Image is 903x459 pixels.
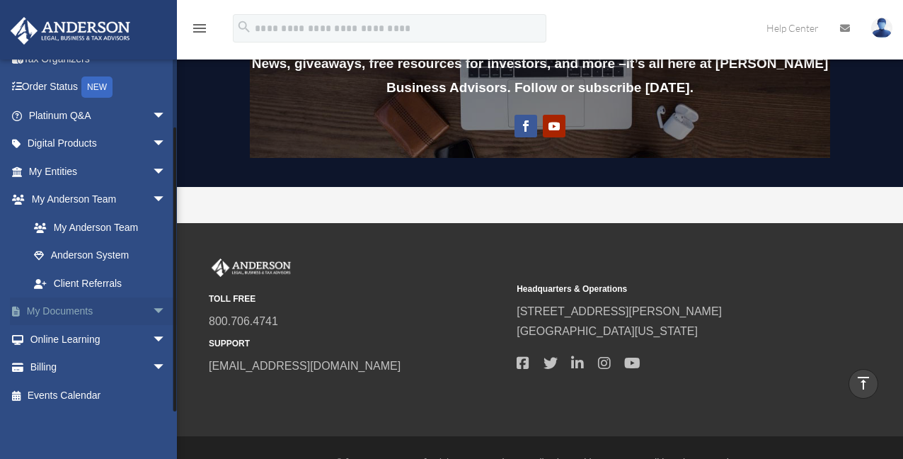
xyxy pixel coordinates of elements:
span: arrow_drop_down [152,353,180,382]
a: menu [191,25,208,37]
a: [GEOGRAPHIC_DATA][US_STATE] [517,325,698,337]
img: Anderson Advisors Platinum Portal [6,17,134,45]
b: News, giveaways, free resources for investors, and more – it’s all here at [PERSON_NAME] Business... [252,56,829,94]
small: Headquarters & Operations [517,282,815,297]
a: Platinum Q&Aarrow_drop_down [10,101,188,130]
img: User Pic [871,18,892,38]
a: [EMAIL_ADDRESS][DOMAIN_NAME] [209,360,401,372]
a: vertical_align_top [849,369,878,399]
a: Events Calendar [10,381,188,409]
a: Client Referrals [20,269,188,297]
span: arrow_drop_down [152,325,180,354]
a: My Documentsarrow_drop_down [10,297,188,326]
a: Online Learningarrow_drop_down [10,325,188,353]
a: Anderson System [20,242,180,270]
a: Billingarrow_drop_down [10,353,188,382]
a: My Anderson Team [20,213,188,242]
a: My Anderson Teamarrow_drop_down [10,186,188,214]
div: NEW [81,76,113,98]
a: [STREET_ADDRESS][PERSON_NAME] [517,305,722,317]
span: arrow_drop_down [152,186,180,215]
a: Order StatusNEW [10,73,188,102]
span: arrow_drop_down [152,130,180,159]
i: vertical_align_top [855,375,872,392]
a: Follow on Facebook [514,115,537,137]
small: TOLL FREE [209,292,507,307]
a: Digital Productsarrow_drop_down [10,130,188,158]
a: My Entitiesarrow_drop_down [10,157,188,186]
a: Follow on Youtube [543,115,565,137]
i: menu [191,20,208,37]
a: 800.706.4741 [209,315,278,327]
small: SUPPORT [209,336,507,351]
span: arrow_drop_down [152,101,180,130]
img: Anderson Advisors Platinum Portal [209,259,294,277]
i: search [236,19,252,35]
span: arrow_drop_down [152,297,180,327]
span: arrow_drop_down [152,157,180,186]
